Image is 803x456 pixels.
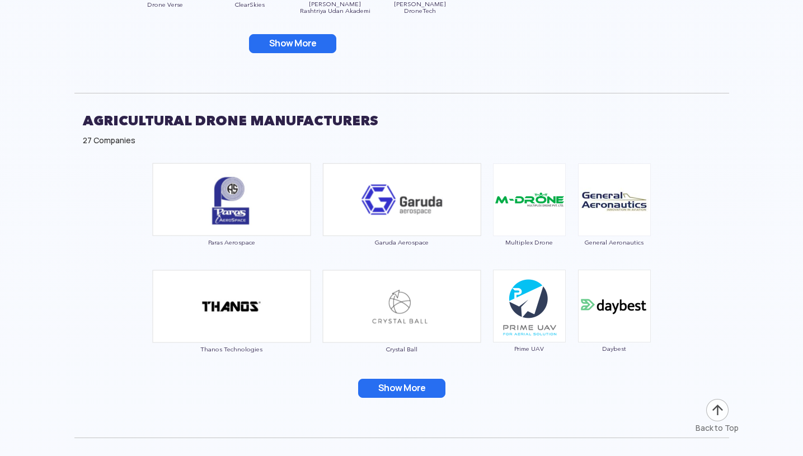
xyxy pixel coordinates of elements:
img: ic_daybest.png [578,270,651,342]
span: Drone Verse [128,1,202,8]
a: Crystal Ball [322,300,481,352]
span: General Aeronautics [577,239,651,246]
span: Garuda Aerospace [322,239,481,246]
button: Show More [358,379,445,398]
span: Paras Aerospace [152,239,311,246]
span: Prime UAV [492,345,566,352]
span: [PERSON_NAME] Rashtriya Udan Akademi [298,1,372,14]
h2: AGRICULTURAL DRONE MANUFACTURERS [83,107,721,135]
span: Crystal Ball [322,346,481,352]
img: ic_arrow-up.png [705,398,730,422]
img: ic_crystalball_double.png [322,270,481,343]
div: 27 Companies [83,135,721,146]
span: Thanos Technologies [152,346,311,352]
a: Multiplex Drone [492,194,566,246]
a: Daybest [577,300,651,352]
button: Show More [249,34,336,53]
div: Back to Top [696,422,739,434]
span: Daybest [577,345,651,352]
span: Multiplex Drone [492,239,566,246]
a: Paras Aerospace [152,194,311,246]
a: Thanos Technologies [152,300,311,352]
a: Prime UAV [492,300,566,352]
img: ic_garuda_eco.png [322,163,481,236]
img: ic_paras_double.png [152,163,311,236]
a: General Aeronautics [577,194,651,246]
a: Garuda Aerospace [322,194,481,246]
img: ic_primeuav.png [493,270,566,342]
img: ic_multiplex.png [493,163,566,236]
span: [PERSON_NAME] DroneTech [383,1,457,14]
img: ic_general.png [578,163,651,236]
img: ic_thanos_double.png [152,270,311,343]
span: ClearSkies [213,1,287,8]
